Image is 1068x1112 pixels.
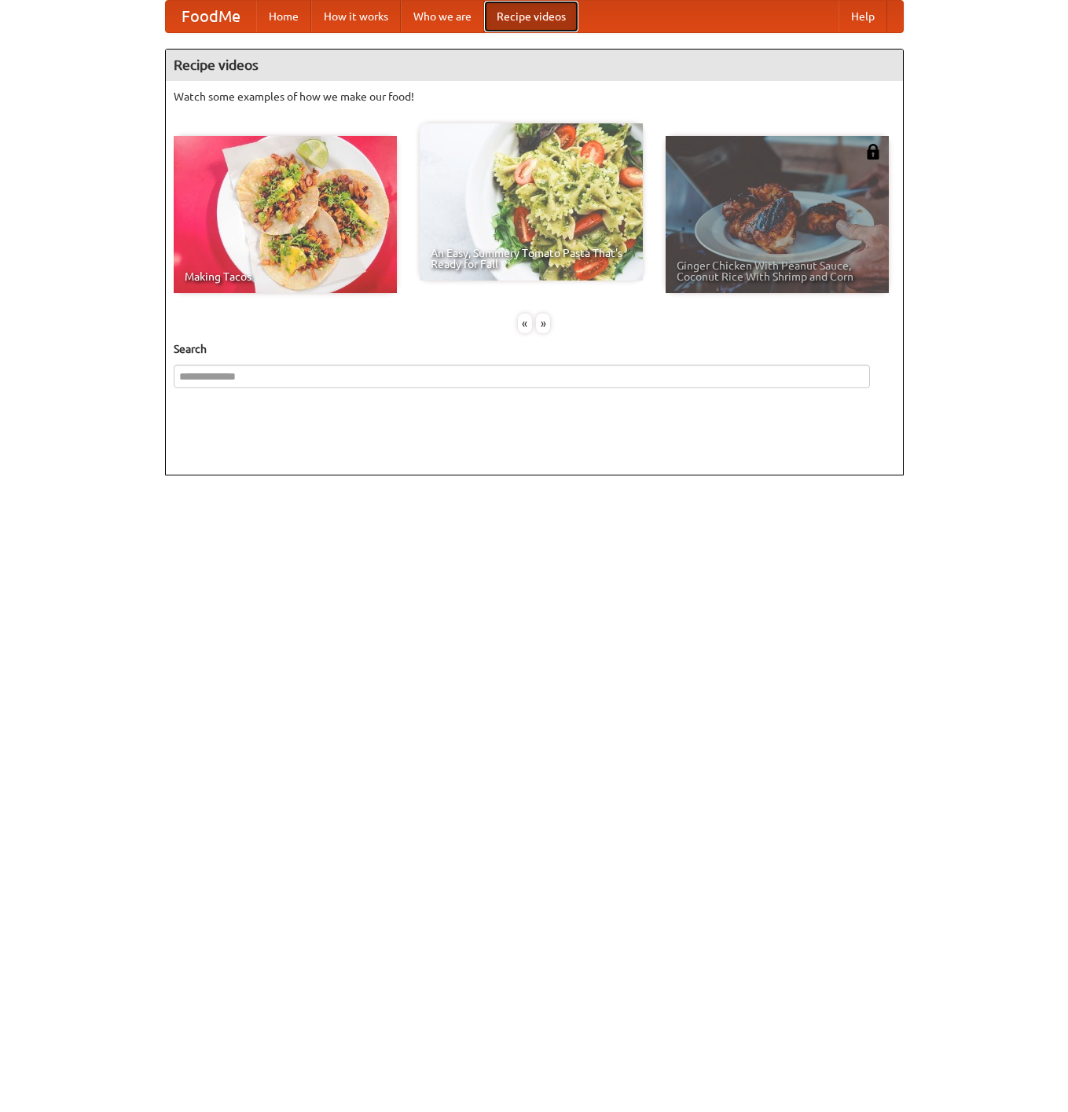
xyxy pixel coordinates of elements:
p: Watch some examples of how we make our food! [174,89,895,105]
a: How it works [311,1,401,32]
a: Recipe videos [484,1,578,32]
div: « [518,314,532,333]
span: An Easy, Summery Tomato Pasta That's Ready for Fall [431,248,632,270]
span: Making Tacos [185,271,386,282]
h5: Search [174,341,895,357]
div: » [536,314,550,333]
a: Help [839,1,887,32]
a: FoodMe [166,1,256,32]
img: 483408.png [865,144,881,160]
a: Who we are [401,1,484,32]
h4: Recipe videos [166,50,903,81]
a: Home [256,1,311,32]
a: Making Tacos [174,136,397,293]
a: An Easy, Summery Tomato Pasta That's Ready for Fall [420,123,643,281]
